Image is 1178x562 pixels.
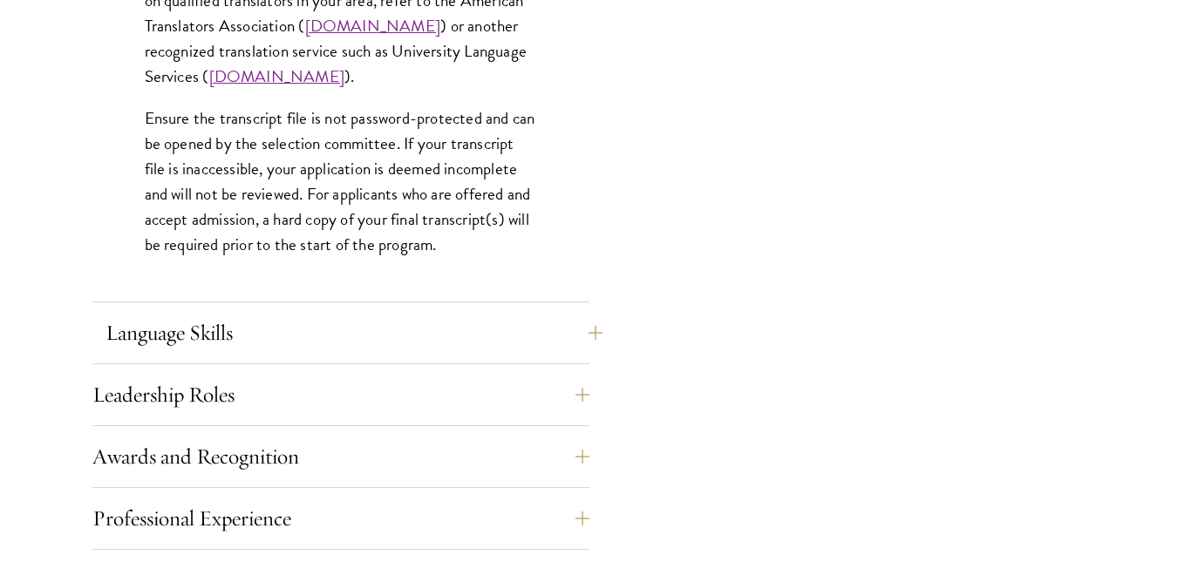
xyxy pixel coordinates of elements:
button: Leadership Roles [92,374,589,416]
button: Language Skills [106,312,603,354]
button: Professional Experience [92,498,589,539]
a: [DOMAIN_NAME] [305,13,441,38]
p: Ensure the transcript file is not password-protected and can be opened by the selection committee... [145,105,537,257]
button: Awards and Recognition [92,436,589,477]
a: [DOMAIN_NAME] [209,64,345,89]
